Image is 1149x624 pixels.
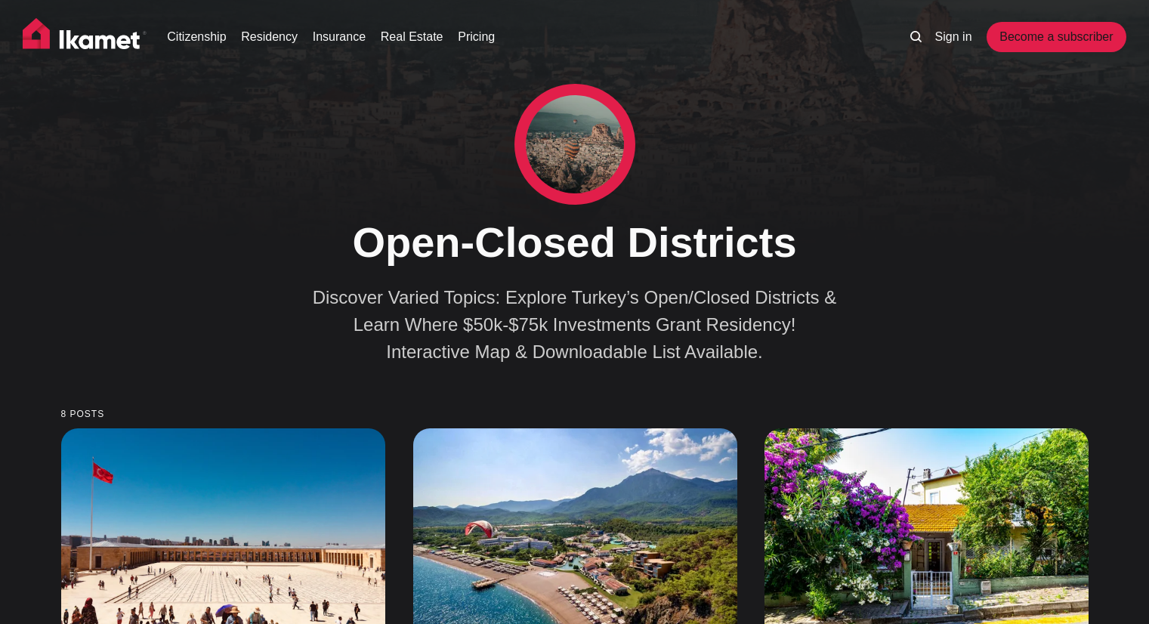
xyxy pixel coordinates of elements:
a: Insurance [313,28,366,46]
small: 8 posts [61,409,1089,419]
a: Become a subscriber [987,22,1126,52]
a: Citizenship [167,28,226,46]
a: Sign in [935,28,972,46]
img: Ikamet home [23,18,147,56]
img: Open-Closed Districts [526,95,624,193]
a: Real Estate [381,28,443,46]
a: Pricing [458,28,495,46]
h1: Open-Closed Districts [295,217,854,267]
a: Residency [241,28,298,46]
p: Discover Varied Topics: Explore Turkey’s Open/Closed Districts & Learn Where $50k-$75k Investment... [310,284,839,366]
